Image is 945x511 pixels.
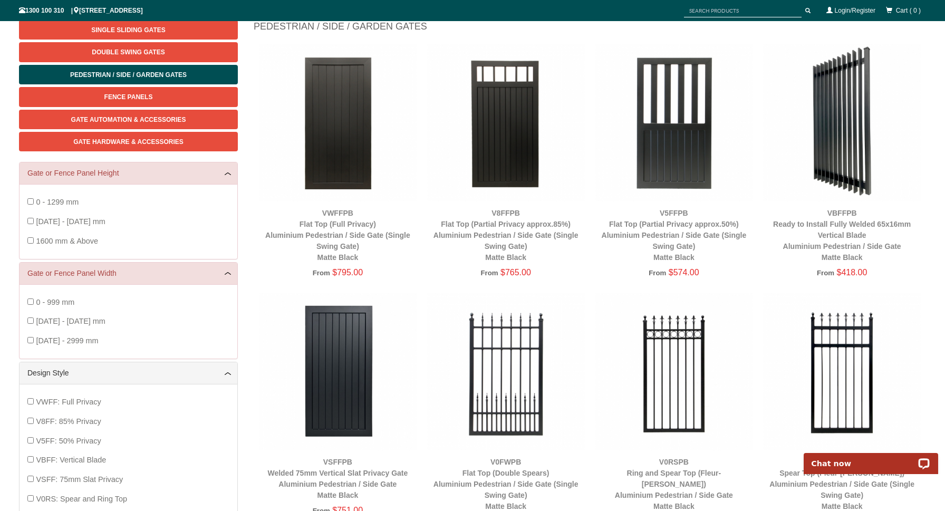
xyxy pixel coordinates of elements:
[36,475,123,484] span: VSFF: 75mm Slat Privacy
[36,317,105,325] span: [DATE] - [DATE] mm
[433,209,578,262] a: V8FFPBFlat Top (Partial Privacy approx.85%)Aluminium Pedestrian / Side Gate (Single Swing Gate)Ma...
[19,7,143,14] span: 1300 100 310 | [STREET_ADDRESS]
[19,65,238,84] a: Pedestrian / Side / Garden Gates
[602,209,747,262] a: V5FFPBFlat Top (Partial Privacy approx.50%)Aluminium Pedestrian / Side Gate (Single Swing Gate)Ma...
[332,268,363,277] span: $795.00
[36,217,105,226] span: [DATE] - [DATE] mm
[817,269,834,277] span: From
[480,269,498,277] span: From
[104,93,153,101] span: Fence Panels
[19,110,238,129] a: Gate Automation & Accessories
[36,237,98,245] span: 1600 mm & Above
[649,269,666,277] span: From
[71,116,186,123] span: Gate Automation & Accessories
[769,458,914,510] a: V0FSPBSpear Top (Fleur-[PERSON_NAME])Aluminium Pedestrian / Side Gate (Single Swing Gate)Matte Black
[837,268,867,277] span: $418.00
[36,198,79,206] span: 0 - 1299 mm
[36,398,101,406] span: VWFF: Full Privacy
[763,44,921,201] img: VBFFPB - Ready to Install Fully Welded 65x16mm Vertical Blade - Aluminium Pedestrian / Side Gate ...
[595,44,753,201] img: V5FFPB - Flat Top (Partial Privacy approx.50%) - Aluminium Pedestrian / Side Gate (Single Swing G...
[254,20,926,38] h1: Pedestrian / Side / Garden Gates
[91,26,165,34] span: Single Sliding Gates
[595,293,753,450] img: V0RSPB - Ring and Spear Top (Fleur-de-lis) - Aluminium Pedestrian / Side Gate - Matte Black - Gat...
[19,20,238,40] a: Single Sliding Gates
[36,417,101,426] span: V8FF: 85% Privacy
[73,138,184,146] span: Gate Hardware & Accessories
[36,495,127,503] span: V0RS: Spear and Ring Top
[835,7,875,14] a: Login/Register
[36,437,101,445] span: V5FF: 50% Privacy
[36,456,106,464] span: VBFF: Vertical Blade
[427,293,585,450] img: V0FWPB - Flat Top (Double Spears) - Aluminium Pedestrian / Side Gate (Single Swing Gate) - Matte ...
[773,209,911,262] a: VBFFPBReady to Install Fully Welded 65x16mm Vertical BladeAluminium Pedestrian / Side GateMatte B...
[427,44,585,201] img: V8FFPB - Flat Top (Partial Privacy approx.85%) - Aluminium Pedestrian / Side Gate (Single Swing G...
[797,441,945,474] iframe: LiveChat chat widget
[763,293,921,450] img: V0FSPB - Spear Top (Fleur-de-lis) - Aluminium Pedestrian / Side Gate (Single Swing Gate) - Matte ...
[27,268,229,279] a: Gate or Fence Panel Width
[896,7,921,14] span: Cart ( 0 )
[36,336,98,345] span: [DATE] - 2999 mm
[500,268,531,277] span: $765.00
[19,132,238,151] a: Gate Hardware & Accessories
[27,168,229,179] a: Gate or Fence Panel Height
[27,368,229,379] a: Design Style
[19,42,238,62] a: Double Swing Gates
[70,71,187,79] span: Pedestrian / Side / Garden Gates
[433,458,578,510] a: V0FWPBFlat Top (Double Spears)Aluminium Pedestrian / Side Gate (Single Swing Gate)Matte Black
[19,87,238,107] a: Fence Panels
[265,209,410,262] a: VWFFPBFlat Top (Full Privacy)Aluminium Pedestrian / Side Gate (Single Swing Gate)Matte Black
[267,458,408,499] a: VSFFPBWelded 75mm Vertical Slat Privacy GateAluminium Pedestrian / Side GateMatte Black
[684,4,802,17] input: SEARCH PRODUCTS
[259,44,417,201] img: VWFFPB - Flat Top (Full Privacy) - Aluminium Pedestrian / Side Gate (Single Swing Gate) - Matte B...
[313,269,330,277] span: From
[259,293,417,450] img: VSFFPB - Welded 75mm Vertical Slat Privacy Gate - Aluminium Pedestrian / Side Gate - Matte Black ...
[92,49,165,56] span: Double Swing Gates
[36,298,74,306] span: 0 - 999 mm
[615,458,733,510] a: V0RSPBRing and Spear Top (Fleur-[PERSON_NAME])Aluminium Pedestrian / Side GateMatte Black
[669,268,699,277] span: $574.00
